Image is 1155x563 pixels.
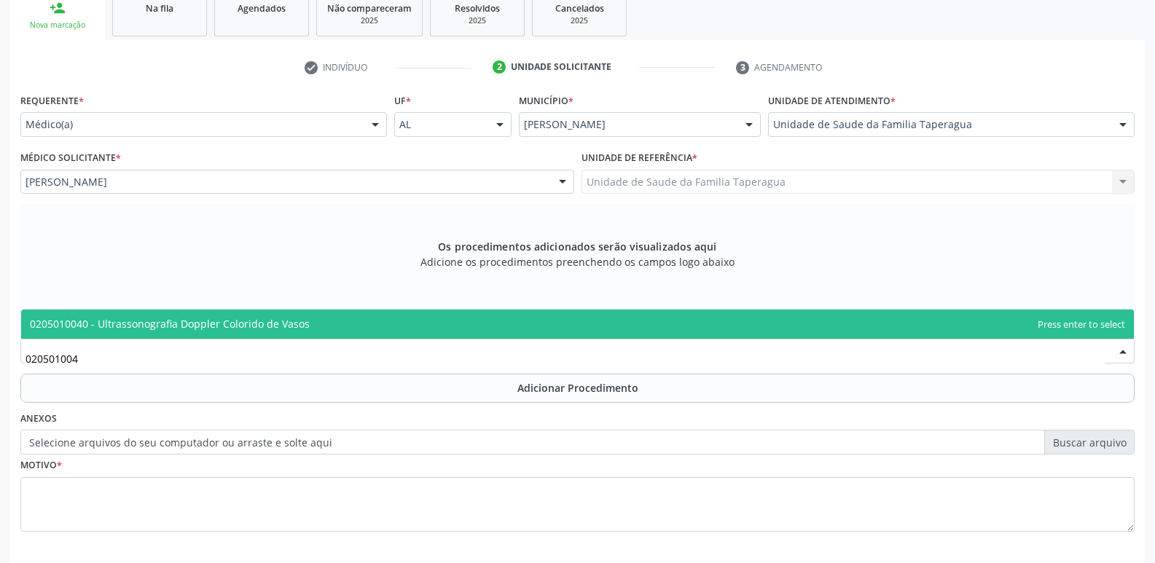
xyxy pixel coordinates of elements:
[441,15,514,26] div: 2025
[519,90,573,112] label: Município
[394,90,411,112] label: UF
[555,2,604,15] span: Cancelados
[455,2,500,15] span: Resolvidos
[493,60,506,74] div: 2
[543,15,616,26] div: 2025
[511,60,611,74] div: Unidade solicitante
[582,147,697,170] label: Unidade de referência
[773,117,1105,132] span: Unidade de Saude da Familia Taperagua
[20,90,84,112] label: Requerente
[20,20,95,31] div: Nova marcação
[420,254,735,269] span: Adicione os procedimentos preenchendo os campos logo abaixo
[26,344,1105,373] input: Buscar por procedimento
[26,175,544,189] span: [PERSON_NAME]
[146,2,173,15] span: Na fila
[20,147,121,170] label: Médico Solicitante
[438,239,716,254] span: Os procedimentos adicionados serão visualizados aqui
[327,15,412,26] div: 2025
[30,317,310,331] span: 0205010040 - Ultrassonografia Doppler Colorido de Vasos
[26,117,357,132] span: Médico(a)
[20,454,62,477] label: Motivo
[517,380,638,395] span: Adicionar Procedimento
[238,2,286,15] span: Agendados
[20,408,57,430] label: Anexos
[524,117,731,132] span: [PERSON_NAME]
[20,374,1135,403] button: Adicionar Procedimento
[399,117,482,132] span: AL
[768,90,896,112] label: Unidade de atendimento
[327,2,412,15] span: Não compareceram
